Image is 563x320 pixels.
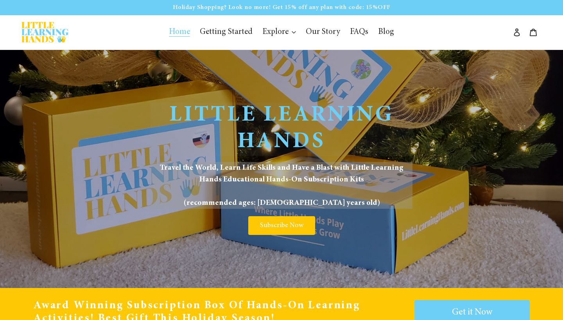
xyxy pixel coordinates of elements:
[248,216,315,235] a: Subscribe Now
[346,25,372,40] a: FAQs
[258,25,300,40] button: Explore
[262,28,289,37] span: Explore
[169,28,190,37] span: Home
[165,25,194,40] a: Home
[302,25,344,40] a: Our Story
[196,25,256,40] a: Getting Started
[260,222,303,229] span: Subscribe Now
[378,28,394,37] span: Blog
[350,28,368,37] span: FAQs
[1,1,562,14] p: Holiday Shopping? Look no more! Get 15% off any plan with code: 15%OFF
[22,22,68,43] img: Little Learning Hands
[151,162,412,209] span: Travel the World, Learn Life Skills and Have a Blast with Little Learning Hands Educational Hands...
[200,28,253,37] span: Getting Started
[169,105,394,153] span: Little Learning Hands
[306,28,340,37] span: Our Story
[374,25,398,40] a: Blog
[452,308,492,317] span: Get it Now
